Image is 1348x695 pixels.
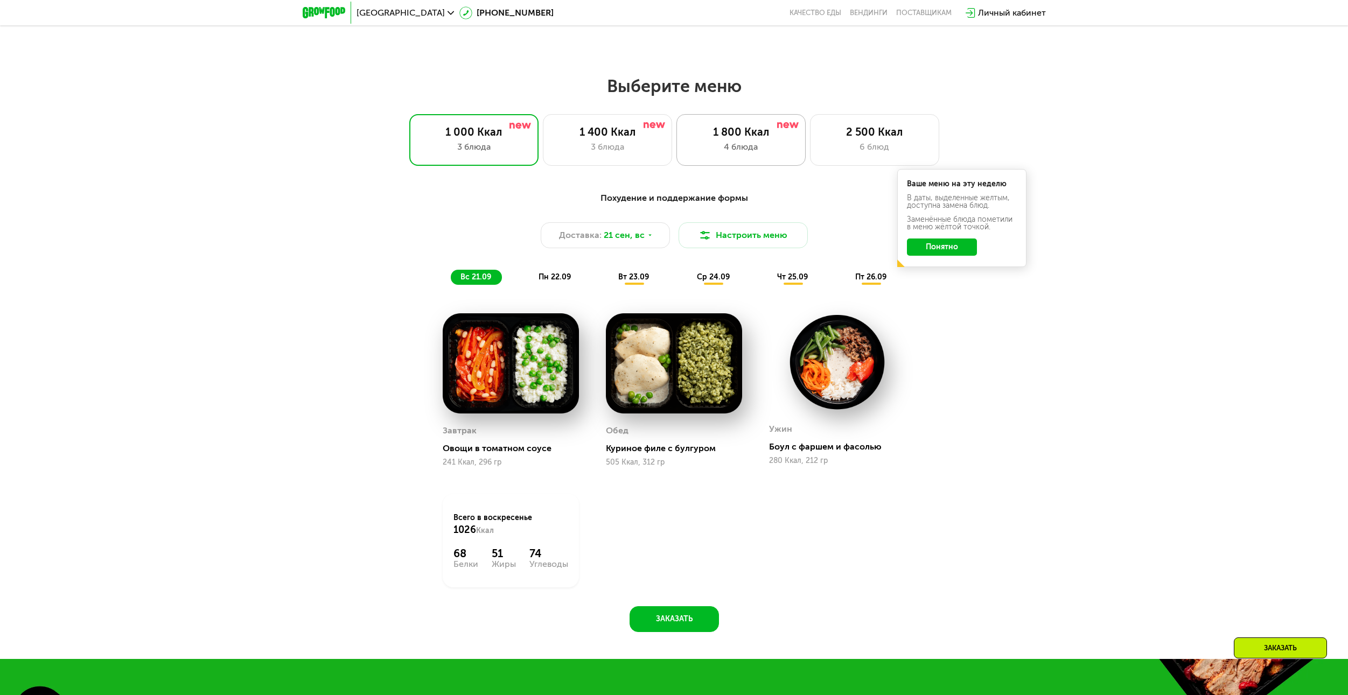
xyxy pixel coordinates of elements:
[492,547,516,560] div: 51
[606,443,751,454] div: Куриное филе с булгуром
[460,272,491,282] span: вс 21.09
[907,238,977,256] button: Понятно
[697,272,730,282] span: ср 24.09
[443,458,579,467] div: 241 Ккал, 296 гр
[769,421,792,437] div: Ужин
[850,9,888,17] a: Вендинги
[618,272,649,282] span: вт 23.09
[539,272,571,282] span: пн 22.09
[630,606,719,632] button: Заказать
[421,141,527,153] div: 3 блюда
[688,125,794,138] div: 1 800 Ккал
[459,6,554,19] a: [PHONE_NUMBER]
[907,180,1017,188] div: Ваше меню на эту неделю
[453,547,478,560] div: 68
[777,272,808,282] span: чт 25.09
[1234,637,1327,658] div: Заказать
[357,9,445,17] span: [GEOGRAPHIC_DATA]
[978,6,1046,19] div: Личный кабинет
[790,9,841,17] a: Качество еды
[896,9,952,17] div: поставщикам
[529,560,568,568] div: Углеводы
[453,560,478,568] div: Белки
[821,125,928,138] div: 2 500 Ккал
[559,229,602,242] span: Доставка:
[679,222,808,248] button: Настроить меню
[604,229,645,242] span: 21 сен, вс
[453,513,568,536] div: Всего в воскресенье
[34,75,1314,97] h2: Выберите меню
[492,560,516,568] div: Жиры
[907,194,1017,209] div: В даты, выделенные желтым, доступна замена блюд.
[453,524,476,536] span: 1026
[554,125,661,138] div: 1 400 Ккал
[769,457,905,465] div: 280 Ккал, 212 гр
[606,458,742,467] div: 505 Ккал, 312 гр
[421,125,527,138] div: 1 000 Ккал
[688,141,794,153] div: 4 блюда
[443,443,588,454] div: Овощи в томатном соусе
[529,547,568,560] div: 74
[476,526,494,535] span: Ккал
[554,141,661,153] div: 3 блюда
[769,441,914,452] div: Боул с фаршем и фасолью
[855,272,886,282] span: пт 26.09
[443,423,477,439] div: Завтрак
[821,141,928,153] div: 6 блюд
[606,423,628,439] div: Обед
[355,192,993,205] div: Похудение и поддержание формы
[907,216,1017,231] div: Заменённые блюда пометили в меню жёлтой точкой.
